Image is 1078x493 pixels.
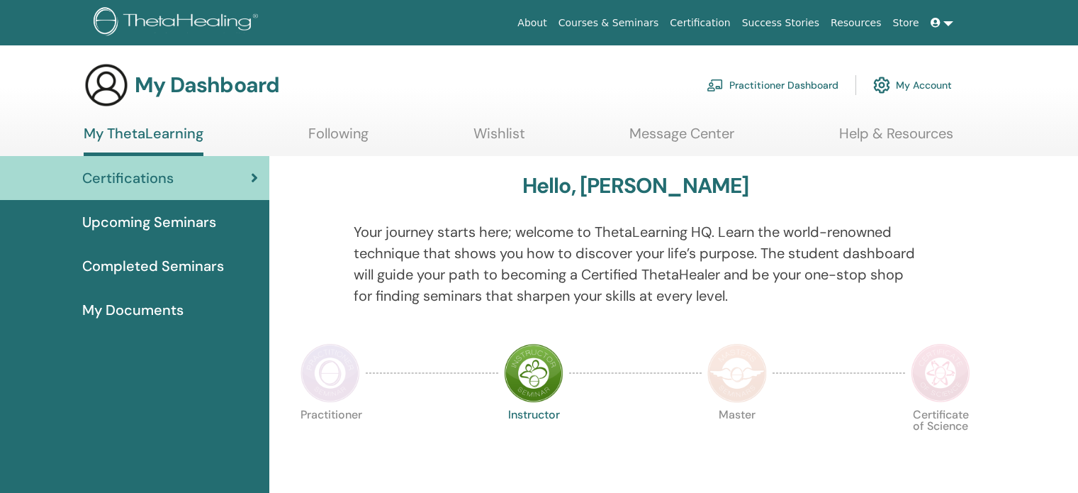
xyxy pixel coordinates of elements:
[873,73,890,97] img: cog.svg
[707,70,838,101] a: Practitioner Dashboard
[135,72,279,98] h3: My Dashboard
[707,409,767,469] p: Master
[911,409,970,469] p: Certificate of Science
[512,10,552,36] a: About
[94,7,263,39] img: logo.png
[707,343,767,403] img: Master
[308,125,369,153] a: Following
[522,173,749,199] h3: Hello, [PERSON_NAME]
[82,211,216,233] span: Upcoming Seminars
[84,62,129,108] img: generic-user-icon.jpg
[82,255,224,277] span: Completed Seminars
[84,125,203,156] a: My ThetaLearning
[301,343,360,403] img: Practitioner
[825,10,887,36] a: Resources
[707,79,724,92] img: chalkboard-teacher.svg
[664,10,736,36] a: Certification
[504,343,563,403] img: Instructor
[82,299,184,321] span: My Documents
[911,343,970,403] img: Certificate of Science
[473,125,525,153] a: Wishlist
[839,125,953,153] a: Help & Resources
[301,409,360,469] p: Practitioner
[887,10,925,36] a: Store
[873,70,952,101] a: My Account
[629,125,734,153] a: Message Center
[736,10,825,36] a: Success Stories
[82,167,174,189] span: Certifications
[553,10,665,36] a: Courses & Seminars
[504,409,563,469] p: Instructor
[354,221,918,306] p: Your journey starts here; welcome to ThetaLearning HQ. Learn the world-renowned technique that sh...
